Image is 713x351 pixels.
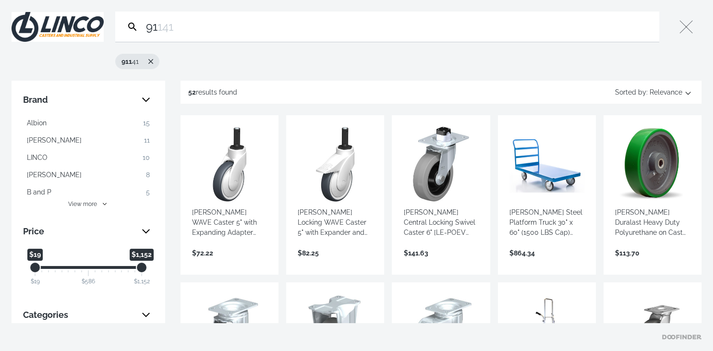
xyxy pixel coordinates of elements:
[134,277,150,286] div: $1,152
[23,224,134,239] span: Price
[188,88,196,96] strong: 52
[682,86,694,98] svg: Sort
[146,170,150,180] span: 8
[116,54,145,69] button: Select suggestion: 91141
[23,92,134,108] span: Brand
[143,153,150,163] span: 10
[144,135,150,145] span: 11
[41,111,194,121] strong: Sign up and Save 10% On Your Order
[127,21,138,33] svg: Search
[23,184,154,200] button: B and P 5
[23,307,134,323] span: Categories
[23,133,154,148] button: [PERSON_NAME] 11
[68,200,97,208] span: View more
[121,57,139,67] span: 41
[143,118,150,128] span: 15
[27,187,51,197] span: B and P
[31,277,40,286] div: $19
[27,170,82,180] span: [PERSON_NAME]
[145,54,159,69] button: Remove suggestion: 91141
[82,277,95,286] div: $586
[662,335,701,339] a: Doofinder home page
[188,85,237,100] div: results found
[27,153,48,163] span: LINCO
[68,201,167,209] span: Linco Casters & Industrial Supply
[23,115,154,131] button: Albion 15
[23,150,154,165] button: LINCO 10
[12,12,104,42] img: Close
[136,262,147,273] div: Maximum Price
[613,85,694,100] button: Sorted by:Relevance Sort
[14,172,62,190] input: Subscribe
[27,135,82,145] span: [PERSON_NAME]
[14,132,221,144] label: Email Address
[23,200,154,208] button: View more
[146,57,155,66] svg: Remove suggestion: 91141
[650,85,682,100] span: Relevance
[11,14,59,32] button: Subscribe
[121,58,132,65] strong: 911
[115,54,159,69] div: Suggestion: 91141
[671,12,701,42] button: Close
[23,167,154,182] button: [PERSON_NAME] 8
[29,262,41,273] div: Minimum Price
[146,187,150,197] span: 5
[27,118,47,128] span: Albion
[144,12,655,42] input: Search…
